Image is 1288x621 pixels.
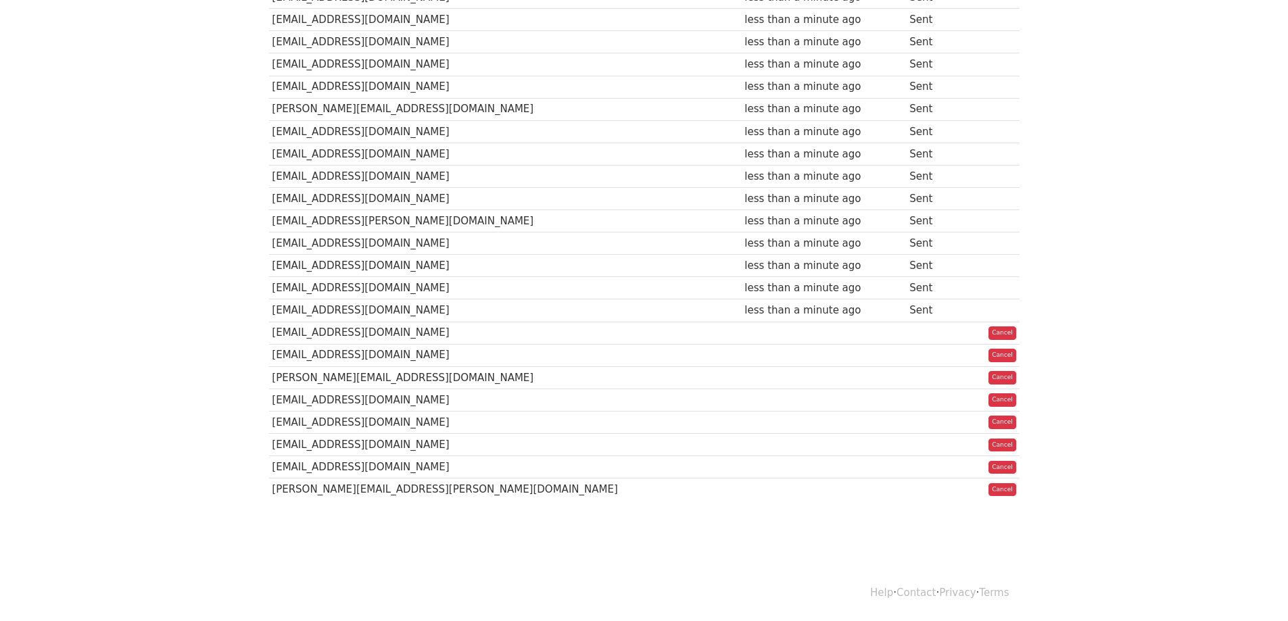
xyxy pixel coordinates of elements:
[744,34,903,50] div: less than a minute ago
[269,188,742,210] td: [EMAIL_ADDRESS][DOMAIN_NAME]
[744,169,903,184] div: less than a minute ago
[269,255,742,277] td: [EMAIL_ADDRESS][DOMAIN_NAME]
[988,416,1016,429] a: Cancel
[906,165,964,187] td: Sent
[269,76,742,98] td: [EMAIL_ADDRESS][DOMAIN_NAME]
[269,434,742,456] td: [EMAIL_ADDRESS][DOMAIN_NAME]
[269,98,742,120] td: [PERSON_NAME][EMAIL_ADDRESS][DOMAIN_NAME]
[744,57,903,72] div: less than a minute ago
[269,31,742,53] td: [EMAIL_ADDRESS][DOMAIN_NAME]
[744,12,903,28] div: less than a minute ago
[906,299,964,322] td: Sent
[259,565,1030,621] div: · · ·
[906,76,964,98] td: Sent
[744,124,903,140] div: less than a minute ago
[906,277,964,299] td: Sent
[744,236,903,251] div: less than a minute ago
[269,344,742,366] td: [EMAIL_ADDRESS][DOMAIN_NAME]
[744,214,903,229] div: less than a minute ago
[744,101,903,117] div: less than a minute ago
[269,120,742,143] td: [EMAIL_ADDRESS][DOMAIN_NAME]
[269,366,742,389] td: [PERSON_NAME][EMAIL_ADDRESS][DOMAIN_NAME]
[269,210,742,232] td: [EMAIL_ADDRESS][PERSON_NAME][DOMAIN_NAME]
[988,439,1016,452] a: Cancel
[988,461,1016,474] a: Cancel
[906,53,964,76] td: Sent
[870,587,893,599] a: Help
[906,143,964,165] td: Sent
[906,188,964,210] td: Sent
[744,147,903,162] div: less than a minute ago
[269,165,742,187] td: [EMAIL_ADDRESS][DOMAIN_NAME]
[906,120,964,143] td: Sent
[269,456,742,478] td: [EMAIL_ADDRESS][DOMAIN_NAME]
[979,587,1009,599] a: Terms
[906,232,964,255] td: Sent
[897,587,936,599] a: Contact
[988,349,1016,362] a: Cancel
[269,143,742,165] td: [EMAIL_ADDRESS][DOMAIN_NAME]
[744,280,903,296] div: less than a minute ago
[269,322,742,344] td: [EMAIL_ADDRESS][DOMAIN_NAME]
[906,31,964,53] td: Sent
[1220,556,1288,621] iframe: Chat Widget
[269,389,742,411] td: [EMAIL_ADDRESS][DOMAIN_NAME]
[906,255,964,277] td: Sent
[744,191,903,207] div: less than a minute ago
[269,232,742,255] td: [EMAIL_ADDRESS][DOMAIN_NAME]
[269,478,742,501] td: [PERSON_NAME][EMAIL_ADDRESS][PERSON_NAME][DOMAIN_NAME]
[988,483,1016,497] a: Cancel
[988,371,1016,384] a: Cancel
[744,258,903,274] div: less than a minute ago
[269,411,742,433] td: [EMAIL_ADDRESS][DOMAIN_NAME]
[988,393,1016,407] a: Cancel
[269,53,742,76] td: [EMAIL_ADDRESS][DOMAIN_NAME]
[939,587,976,599] a: Privacy
[988,326,1016,340] a: Cancel
[269,9,742,31] td: [EMAIL_ADDRESS][DOMAIN_NAME]
[744,303,903,318] div: less than a minute ago
[744,79,903,95] div: less than a minute ago
[269,299,742,322] td: [EMAIL_ADDRESS][DOMAIN_NAME]
[906,9,964,31] td: Sent
[269,277,742,299] td: [EMAIL_ADDRESS][DOMAIN_NAME]
[906,210,964,232] td: Sent
[906,98,964,120] td: Sent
